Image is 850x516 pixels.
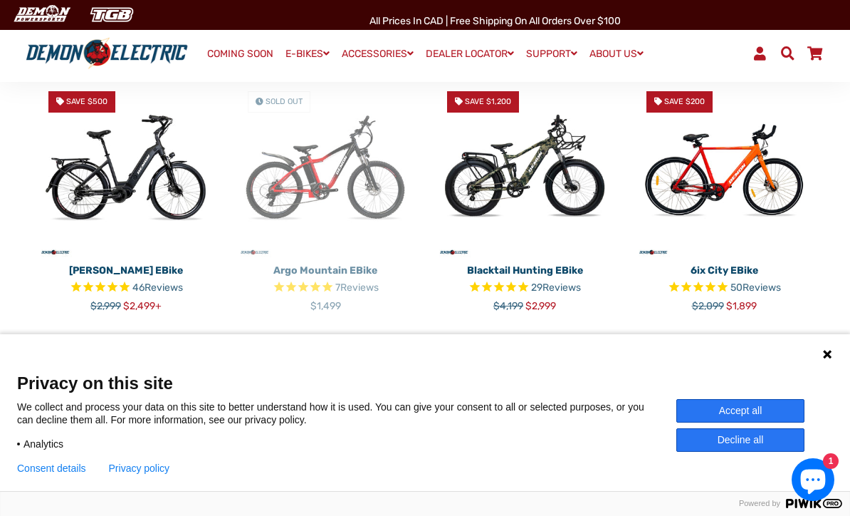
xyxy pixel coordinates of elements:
[17,463,86,474] button: Consent details
[37,80,215,258] a: Tronio Commuter eBike - Demon Electric Save $500
[23,438,63,450] span: Analytics
[37,258,215,314] a: [PERSON_NAME] eBike Rated 4.6 out of 5 stars 46 reviews $2,999 $2,499+
[635,280,813,296] span: Rated 4.8 out of 5 stars 50 reviews
[37,263,215,278] p: [PERSON_NAME] eBike
[335,282,379,294] span: 7 reviews
[337,43,419,64] a: ACCESSORIES
[132,282,183,294] span: 46 reviews
[17,401,676,426] p: We collect and process your data on this site to better understand how it is used. You can give y...
[635,263,813,278] p: 6ix City eBike
[145,282,183,294] span: Reviews
[493,300,523,312] span: $4,199
[676,428,804,452] button: Decline all
[635,80,813,258] img: 6ix City eBike - Demon Electric
[743,282,781,294] span: Reviews
[664,97,705,106] span: Save $200
[21,37,192,71] img: Demon Electric logo
[369,15,621,27] span: All Prices in CAD | Free shipping on all orders over $100
[236,263,414,278] p: Argo Mountain eBike
[280,43,335,64] a: E-BIKES
[236,80,414,258] a: Argo Mountain eBike - Demon Electric Sold Out
[436,80,614,258] img: Blacktail Hunting eBike - Demon Electric
[17,373,833,393] span: Privacy on this site
[66,97,107,106] span: Save $500
[266,97,303,106] span: Sold Out
[109,463,170,474] a: Privacy policy
[635,80,813,258] a: 6ix City eBike - Demon Electric Save $200
[37,280,215,296] span: Rated 4.6 out of 5 stars 46 reviews
[436,263,614,278] p: Blacktail Hunting eBike
[90,300,121,312] span: $2,999
[542,282,581,294] span: Reviews
[436,280,614,296] span: Rated 4.7 out of 5 stars 29 reviews
[525,300,556,312] span: $2,999
[83,3,141,26] img: TGB Canada
[584,43,649,64] a: ABOUT US
[236,80,414,258] img: Argo Mountain eBike - Demon Electric
[436,80,614,258] a: Blacktail Hunting eBike - Demon Electric Save $1,200
[692,300,724,312] span: $2,099
[436,258,614,314] a: Blacktail Hunting eBike Rated 4.7 out of 5 stars 29 reviews $4,199 $2,999
[531,282,581,294] span: 29 reviews
[421,43,519,64] a: DEALER LOCATOR
[236,280,414,296] span: Rated 4.9 out of 5 stars 7 reviews
[340,282,379,294] span: Reviews
[465,97,511,106] span: Save $1,200
[521,43,582,64] a: SUPPORT
[635,258,813,314] a: 6ix City eBike Rated 4.8 out of 5 stars 50 reviews $2,099 $1,899
[7,3,75,26] img: Demon Electric
[730,282,781,294] span: 50 reviews
[310,300,341,312] span: $1,499
[787,458,839,505] inbox-online-store-chat: Shopify online store chat
[37,80,215,258] img: Tronio Commuter eBike - Demon Electric
[733,499,786,508] span: Powered by
[236,258,414,314] a: Argo Mountain eBike Rated 4.9 out of 5 stars 7 reviews $1,499
[676,399,804,423] button: Accept all
[726,300,757,312] span: $1,899
[202,44,278,64] a: COMING SOON
[123,300,162,312] span: $2,499+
